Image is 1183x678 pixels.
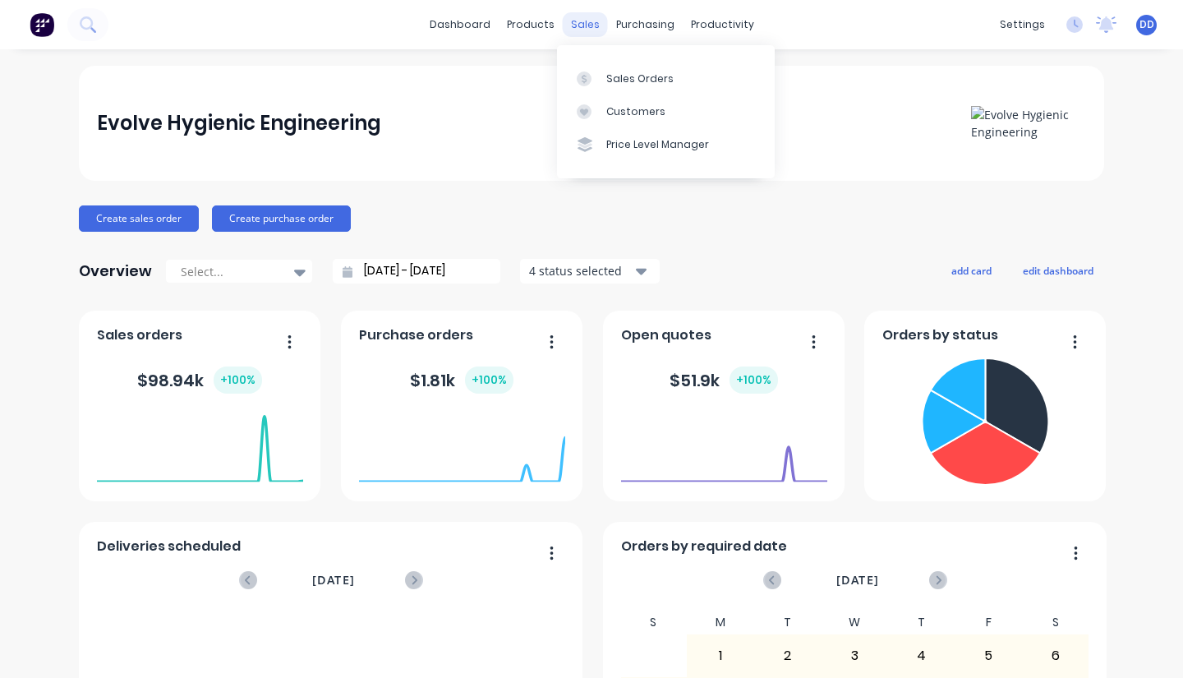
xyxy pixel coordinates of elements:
div: 6 [1023,635,1089,676]
div: $ 51.9k [670,367,778,394]
div: + 100 % [214,367,262,394]
div: purchasing [608,12,683,37]
div: 4 status selected [529,262,633,279]
div: T [888,611,955,634]
div: Sales Orders [606,71,674,86]
div: Customers [606,104,665,119]
div: S [620,611,688,634]
div: 1 [688,635,753,676]
div: W [821,611,888,634]
div: productivity [683,12,762,37]
div: S [1022,611,1089,634]
div: + 100 % [730,367,778,394]
img: Factory [30,12,54,37]
span: [DATE] [312,571,355,589]
div: $ 1.81k [410,367,513,394]
span: Open quotes [621,325,711,345]
div: F [955,611,1022,634]
div: Overview [79,255,152,288]
button: edit dashboard [1012,260,1104,281]
a: Sales Orders [557,62,775,95]
div: 5 [955,635,1021,676]
button: Create sales order [79,205,199,232]
span: Sales orders [97,325,182,345]
div: Evolve Hygienic Engineering [97,107,381,140]
span: Purchase orders [359,325,473,345]
span: Deliveries scheduled [97,537,241,556]
button: Create purchase order [212,205,351,232]
div: 4 [889,635,955,676]
img: Evolve Hygienic Engineering [971,106,1086,141]
button: add card [941,260,1002,281]
div: M [687,611,754,634]
div: sales [563,12,608,37]
a: Customers [557,95,775,128]
div: Price Level Manager [606,137,709,152]
span: Orders by status [882,325,998,345]
div: 3 [822,635,887,676]
a: dashboard [421,12,499,37]
div: 2 [755,635,821,676]
span: DD [1139,17,1154,32]
a: Price Level Manager [557,128,775,161]
div: $ 98.94k [137,367,262,394]
div: settings [992,12,1053,37]
div: T [754,611,822,634]
button: 4 status selected [520,259,660,284]
div: products [499,12,563,37]
div: + 100 % [465,367,513,394]
span: [DATE] [836,571,879,589]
